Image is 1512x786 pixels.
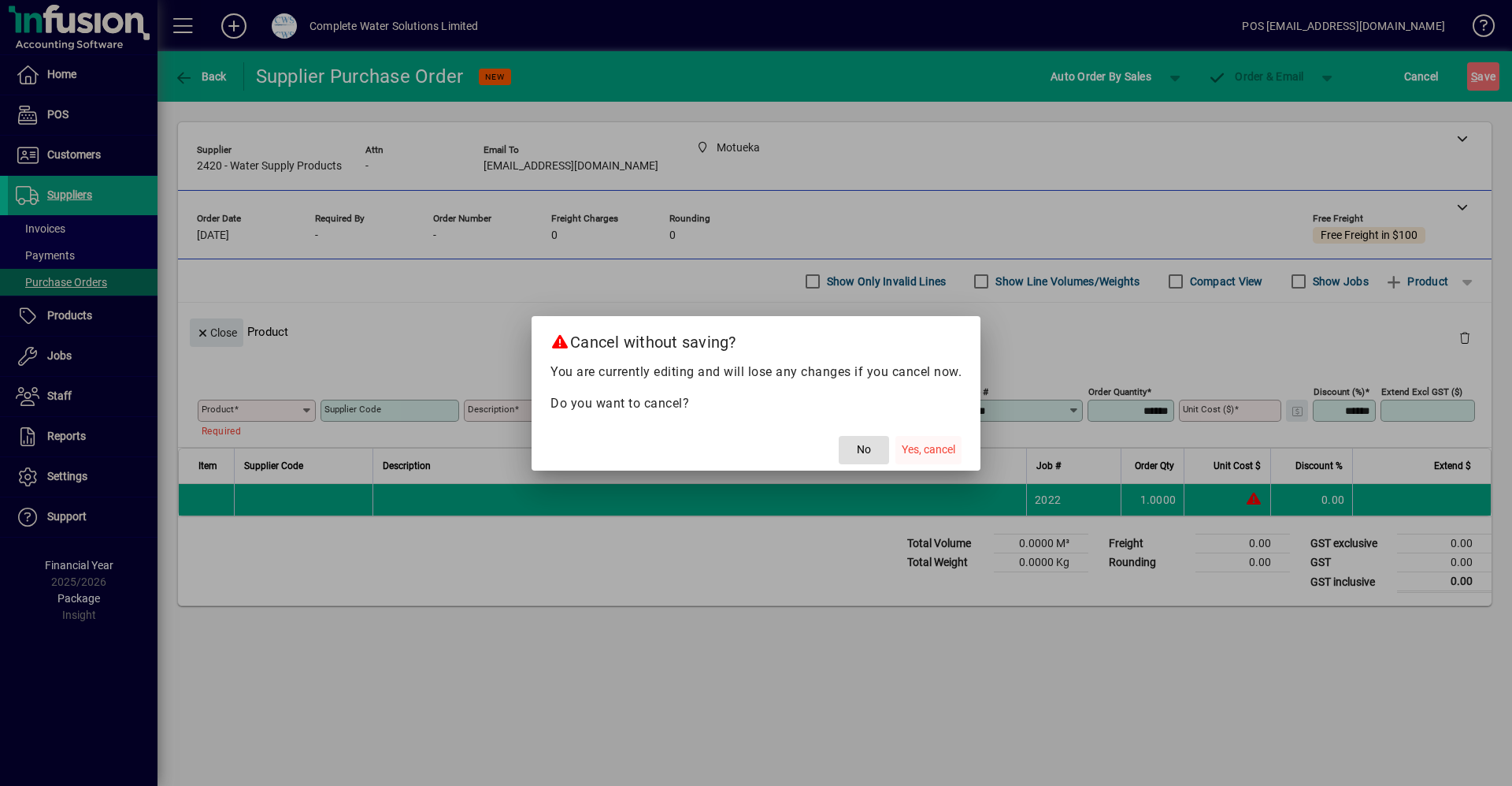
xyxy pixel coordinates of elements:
span: No [857,441,871,458]
button: No [839,436,889,464]
span: Yes, cancel [902,441,955,458]
button: Yes, cancel [895,436,962,464]
h2: Cancel without saving? [532,316,980,362]
p: Do you want to cancel? [550,394,962,413]
p: You are currently editing and will lose any changes if you cancel now. [550,363,962,382]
